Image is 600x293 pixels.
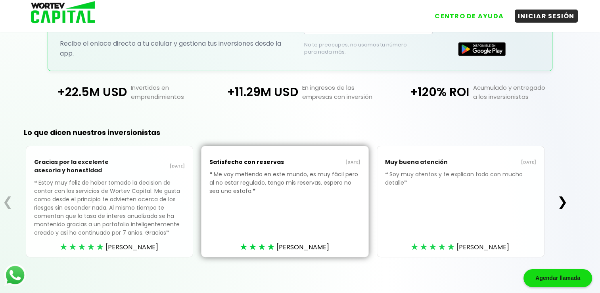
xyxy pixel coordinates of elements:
p: Gracias por la excelente asesoria y honestidad [34,154,109,179]
img: Google Play [458,42,506,56]
div: Agendar llamada [523,269,592,287]
div: ★★★★★ [60,241,105,253]
span: ❝ [385,170,389,178]
img: logos_whatsapp-icon.242b2217.svg [4,264,26,286]
p: Muy buena atención [385,154,460,170]
p: En ingresos de las empresas con inversión [298,83,385,101]
p: [DATE] [285,159,360,166]
p: Estoy muy feliz de haber tomado la decision de contar con los servicios de Wortev Capital. Me gus... [34,179,185,249]
button: CENTRO DE AYUDA [431,10,507,23]
span: ❝ [209,170,214,178]
p: +120% ROI [385,83,469,101]
p: No te preocupes, no usamos tu número para nada más. [304,41,420,56]
p: [DATE] [109,163,185,170]
span: ❞ [404,179,408,187]
span: ❞ [166,229,171,237]
div: ★★★★ [240,241,276,253]
p: +11.29M USD [215,83,298,101]
p: Me voy metiendo en este mundo, es muy fácil pero al no estar regulado, tengo mis reservas, espero... [209,170,360,207]
span: [PERSON_NAME] [456,242,509,252]
p: Acumulado y entregado a los inversionistas [469,83,557,101]
span: ❞ [253,187,257,195]
p: [DATE] [460,159,536,166]
p: Soy muy atentos y te explican todo con mucho detalle [385,170,536,199]
p: Satisfecho con reservas [209,154,285,170]
span: [PERSON_NAME] [105,242,158,252]
a: INICIAR SESIÓN [507,4,578,23]
div: ★★★★★ [411,241,456,253]
span: [PERSON_NAME] [276,242,329,252]
p: +22.5M USD [44,83,127,101]
button: INICIAR SESIÓN [515,10,578,23]
button: ❯ [554,194,570,210]
a: CENTRO DE AYUDA [424,4,507,23]
p: Invertidos en emprendimientos [127,83,215,101]
p: Recibe el enlace directo a tu celular y gestiona tus inversiones desde la app. [60,39,296,58]
span: ❝ [34,179,38,187]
